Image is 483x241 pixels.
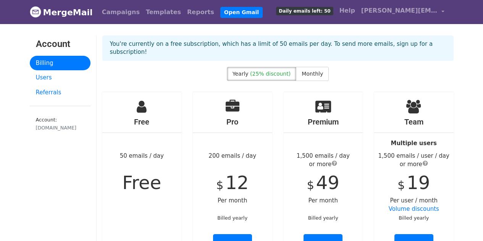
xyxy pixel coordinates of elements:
[407,172,430,193] span: 19
[143,5,184,20] a: Templates
[399,215,429,221] small: Billed yearly
[36,117,84,131] small: Account:
[30,6,41,18] img: MergeMail logo
[389,205,439,212] a: Volume discounts
[273,3,336,18] a: Daily emails left: 50
[220,7,263,18] a: Open Gmail
[374,117,454,126] h4: Team
[30,4,93,20] a: MergeMail
[36,124,84,131] div: [DOMAIN_NAME]
[30,56,90,71] a: Billing
[316,172,339,193] span: 49
[397,178,405,192] span: $
[336,3,358,18] a: Help
[391,140,437,147] strong: Multiple users
[250,71,291,77] span: (25% discount)
[122,172,161,193] span: Free
[102,117,182,126] h4: Free
[284,117,363,126] h4: Premium
[216,178,223,192] span: $
[358,3,447,21] a: [PERSON_NAME][EMAIL_ADDRESS][PERSON_NAME][DOMAIN_NAME]
[307,178,314,192] span: $
[30,70,90,85] a: Users
[225,172,249,193] span: 12
[308,215,338,221] small: Billed yearly
[284,152,363,169] div: 1,500 emails / day or more
[184,5,217,20] a: Reports
[30,85,90,100] a: Referrals
[99,5,143,20] a: Campaigns
[110,40,446,56] p: You're currently on a free subscription, which has a limit of 50 emails per day. To send more ema...
[361,6,438,15] span: [PERSON_NAME][EMAIL_ADDRESS][PERSON_NAME][DOMAIN_NAME]
[193,117,272,126] h4: Pro
[36,39,84,50] h3: Account
[374,152,454,169] div: 1,500 emails / user / day or more
[276,7,333,15] span: Daily emails left: 50
[233,71,249,77] span: Yearly
[302,71,323,77] span: Monthly
[217,215,247,221] small: Billed yearly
